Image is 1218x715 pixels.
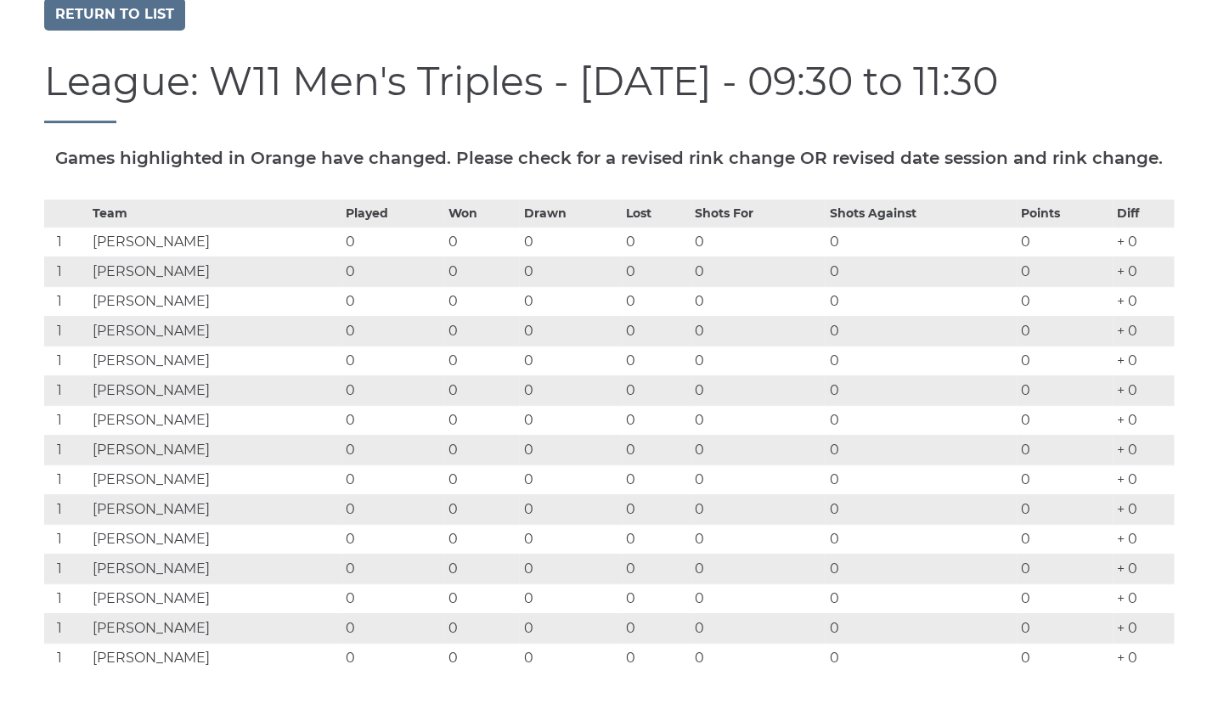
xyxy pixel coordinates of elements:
td: 0 [825,524,1016,554]
td: 0 [444,554,520,583]
th: Drawn [519,200,622,227]
td: 0 [622,286,690,316]
td: [PERSON_NAME] [88,583,341,613]
td: 0 [622,375,690,405]
td: 1 [44,227,88,256]
td: 0 [444,464,520,494]
td: 0 [691,375,826,405]
td: 0 [825,583,1016,613]
td: 0 [691,316,826,346]
td: 0 [622,524,690,554]
td: 1 [44,405,88,435]
td: 0 [825,464,1016,494]
td: + 0 [1113,464,1175,494]
td: 0 [444,524,520,554]
th: Diff [1113,200,1175,227]
td: 0 [825,375,1016,405]
td: 0 [519,583,622,613]
td: 0 [691,464,826,494]
td: [PERSON_NAME] [88,405,341,435]
td: 0 [519,256,622,286]
th: Played [341,200,444,227]
td: 0 [1017,583,1113,613]
th: Won [444,200,520,227]
td: 1 [44,464,88,494]
td: 1 [44,524,88,554]
td: 0 [341,435,444,464]
td: 0 [341,316,444,346]
td: 0 [341,494,444,524]
td: + 0 [1113,613,1175,643]
td: 0 [622,464,690,494]
td: + 0 [1113,375,1175,405]
td: + 0 [1113,286,1175,316]
td: 0 [691,613,826,643]
td: + 0 [1113,494,1175,524]
td: 0 [519,613,622,643]
td: 0 [341,256,444,286]
td: 0 [519,524,622,554]
td: 0 [691,286,826,316]
td: 0 [444,286,520,316]
td: 0 [691,494,826,524]
td: 0 [691,643,826,673]
td: 0 [622,583,690,613]
td: 0 [691,405,826,435]
td: + 0 [1113,346,1175,375]
th: Team [88,200,341,227]
td: 0 [622,405,690,435]
td: + 0 [1113,583,1175,613]
td: 0 [825,346,1016,375]
td: + 0 [1113,643,1175,673]
td: 0 [825,435,1016,464]
th: Shots Against [825,200,1016,227]
td: 1 [44,613,88,643]
td: 0 [1017,256,1113,286]
td: 0 [1017,346,1113,375]
td: [PERSON_NAME] [88,435,341,464]
td: 0 [1017,643,1113,673]
h5: Games highlighted in Orange have changed. Please check for a revised rink change OR revised date ... [44,149,1174,167]
td: [PERSON_NAME] [88,554,341,583]
td: 1 [44,286,88,316]
td: 0 [1017,405,1113,435]
td: 1 [44,494,88,524]
td: 0 [1017,464,1113,494]
td: 0 [1017,375,1113,405]
td: 1 [44,346,88,375]
th: Points [1017,200,1113,227]
td: [PERSON_NAME] [88,613,341,643]
td: 0 [1017,554,1113,583]
td: 0 [622,346,690,375]
td: 0 [1017,286,1113,316]
td: 0 [519,554,622,583]
td: 0 [622,494,690,524]
td: 0 [691,346,826,375]
td: + 0 [1113,256,1175,286]
td: 0 [519,227,622,256]
td: 0 [691,554,826,583]
td: 0 [341,524,444,554]
td: [PERSON_NAME] [88,494,341,524]
td: 0 [341,613,444,643]
td: [PERSON_NAME] [88,256,341,286]
td: 0 [341,375,444,405]
td: + 0 [1113,227,1175,256]
td: 0 [622,316,690,346]
td: 0 [622,435,690,464]
td: [PERSON_NAME] [88,346,341,375]
td: 0 [825,643,1016,673]
td: [PERSON_NAME] [88,375,341,405]
td: 0 [341,464,444,494]
td: 0 [825,554,1016,583]
th: Shots For [691,200,826,227]
td: 0 [341,346,444,375]
td: 0 [519,375,622,405]
td: + 0 [1113,435,1175,464]
td: 1 [44,375,88,405]
td: 0 [691,256,826,286]
td: [PERSON_NAME] [88,464,341,494]
td: 0 [341,405,444,435]
td: 1 [44,256,88,286]
td: 0 [444,583,520,613]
